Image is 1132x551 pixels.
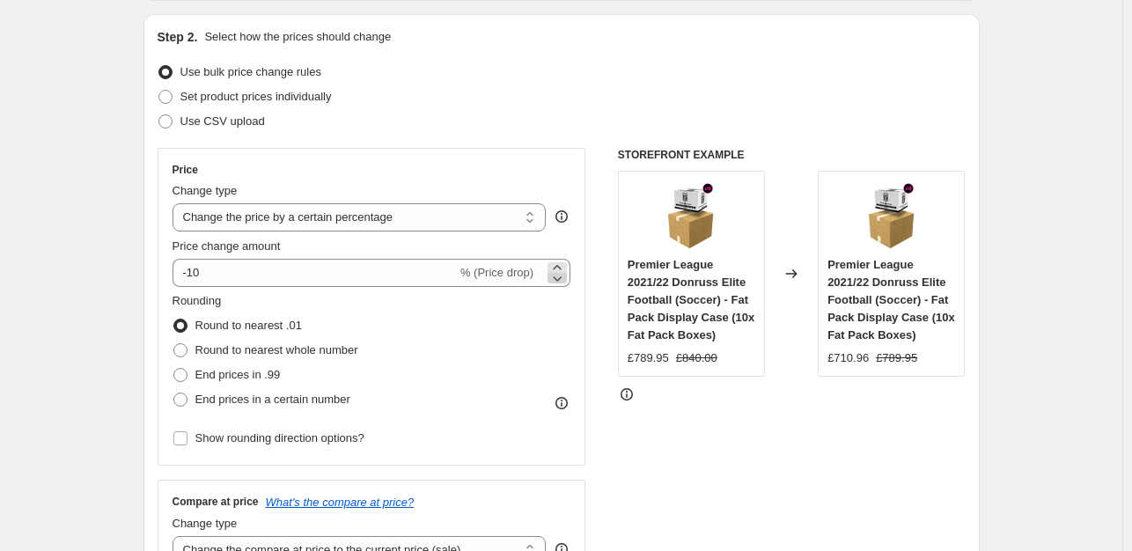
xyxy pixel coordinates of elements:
[195,431,364,444] span: Show rounding direction options?
[553,208,570,225] div: help
[656,180,726,251] img: premier-league-202122-donruss-elite-football-soccer-fat-pack-display-case-10x-fat-pack-boxes-the-...
[180,114,265,128] span: Use CSV upload
[173,495,259,509] h3: Compare at price
[173,259,457,287] input: -15
[173,163,198,177] h3: Price
[827,349,869,367] div: £710.96
[266,496,415,509] button: What's the compare at price?
[856,180,927,251] img: premier-league-202122-donruss-elite-football-soccer-fat-pack-display-case-10x-fat-pack-boxes-the-...
[173,517,238,530] span: Change type
[173,184,238,197] span: Change type
[827,258,955,342] span: Premier League 2021/22 Donruss Elite Football (Soccer) - Fat Pack Display Case (10x Fat Pack Boxes)
[180,65,321,78] span: Use bulk price change rules
[876,349,917,367] strike: £789.95
[628,349,669,367] div: £789.95
[204,28,391,46] p: Select how the prices should change
[158,28,198,46] h2: Step 2.
[460,266,533,279] span: % (Price drop)
[676,349,717,367] strike: £840.00
[195,393,350,406] span: End prices in a certain number
[195,368,281,381] span: End prices in .99
[180,90,332,103] span: Set product prices individually
[195,343,358,356] span: Round to nearest whole number
[195,319,302,332] span: Round to nearest .01
[173,239,281,253] span: Price change amount
[618,148,966,162] h6: STOREFRONT EXAMPLE
[173,294,222,307] span: Rounding
[628,258,755,342] span: Premier League 2021/22 Donruss Elite Football (Soccer) - Fat Pack Display Case (10x Fat Pack Boxes)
